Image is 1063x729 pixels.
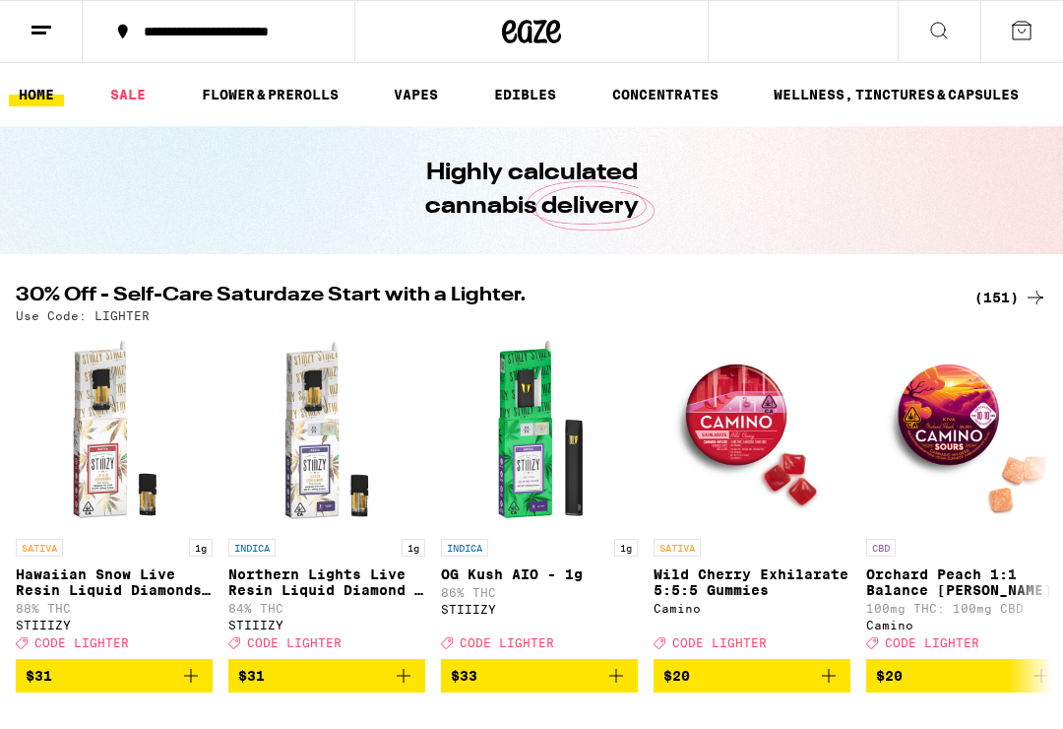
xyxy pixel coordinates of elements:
button: Add to bag [866,659,1063,693]
p: Wild Cherry Exhilarate 5:5:5 Gummies [654,566,850,598]
p: CBD [866,539,896,557]
span: $31 [238,668,265,684]
a: EDIBLES [484,83,566,106]
a: SALE [100,83,156,106]
p: OG Kush AIO - 1g [441,566,638,582]
p: 1g [402,539,425,557]
span: CODE LIGHTER [34,636,129,649]
span: CODE LIGHTER [247,636,342,649]
p: INDICA [441,539,488,557]
a: HOME [9,83,64,106]
span: $33 [451,668,477,684]
div: STIIIZY [16,619,213,631]
button: Add to bag [228,659,425,693]
div: Camino [866,619,1063,631]
div: STIIIZY [228,619,425,631]
p: Hawaiian Snow Live Resin Liquid Diamonds - 1g [16,566,213,598]
img: STIIIZY - OG Kush AIO - 1g [441,332,638,529]
a: WELLNESS, TINCTURES & CAPSULES [764,83,1029,106]
p: Use Code: LIGHTER [16,309,150,322]
span: CODE LIGHTER [460,636,554,649]
a: (151) [974,286,1047,309]
h2: 30% Off - Self-Care Saturdaze Start with a Lighter. [16,286,951,309]
span: $20 [663,668,690,684]
a: Open page for Orchard Peach 1:1 Balance Sours Gummies from Camino [866,332,1063,659]
img: STIIIZY - Northern Lights Live Resin Liquid Diamond - 1g [228,332,425,529]
div: Camino [654,602,850,615]
button: Add to bag [16,659,213,693]
p: 88% THC [16,602,213,615]
p: Northern Lights Live Resin Liquid Diamond - 1g [228,566,425,598]
a: VAPES [384,83,448,106]
p: INDICA [228,539,276,557]
p: 84% THC [228,602,425,615]
span: $20 [876,668,903,684]
p: 86% THC [441,586,638,599]
p: 1g [189,539,213,557]
a: Open page for Northern Lights Live Resin Liquid Diamond - 1g from STIIIZY [228,332,425,659]
p: SATIVA [16,539,63,557]
img: Camino - Orchard Peach 1:1 Balance Sours Gummies [866,332,1063,529]
a: Open page for Wild Cherry Exhilarate 5:5:5 Gummies from Camino [654,332,850,659]
span: $31 [26,668,52,684]
button: Add to bag [654,659,850,693]
p: 1g [614,539,638,557]
p: 100mg THC: 100mg CBD [866,602,1063,615]
p: SATIVA [654,539,701,557]
span: CODE LIGHTER [672,636,767,649]
div: STIIIZY [441,603,638,616]
button: Add to bag [441,659,638,693]
img: STIIIZY - Hawaiian Snow Live Resin Liquid Diamonds - 1g [16,332,213,529]
a: Open page for OG Kush AIO - 1g from STIIIZY [441,332,638,659]
a: FLOWER & PREROLLS [192,83,348,106]
span: CODE LIGHTER [885,636,979,649]
img: Camino - Wild Cherry Exhilarate 5:5:5 Gummies [654,332,850,529]
a: Open page for Hawaiian Snow Live Resin Liquid Diamonds - 1g from STIIIZY [16,332,213,659]
h1: Highly calculated cannabis delivery [369,157,694,224]
a: CONCENTRATES [602,83,728,106]
p: Orchard Peach 1:1 Balance [PERSON_NAME] Gummies [866,566,1063,598]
